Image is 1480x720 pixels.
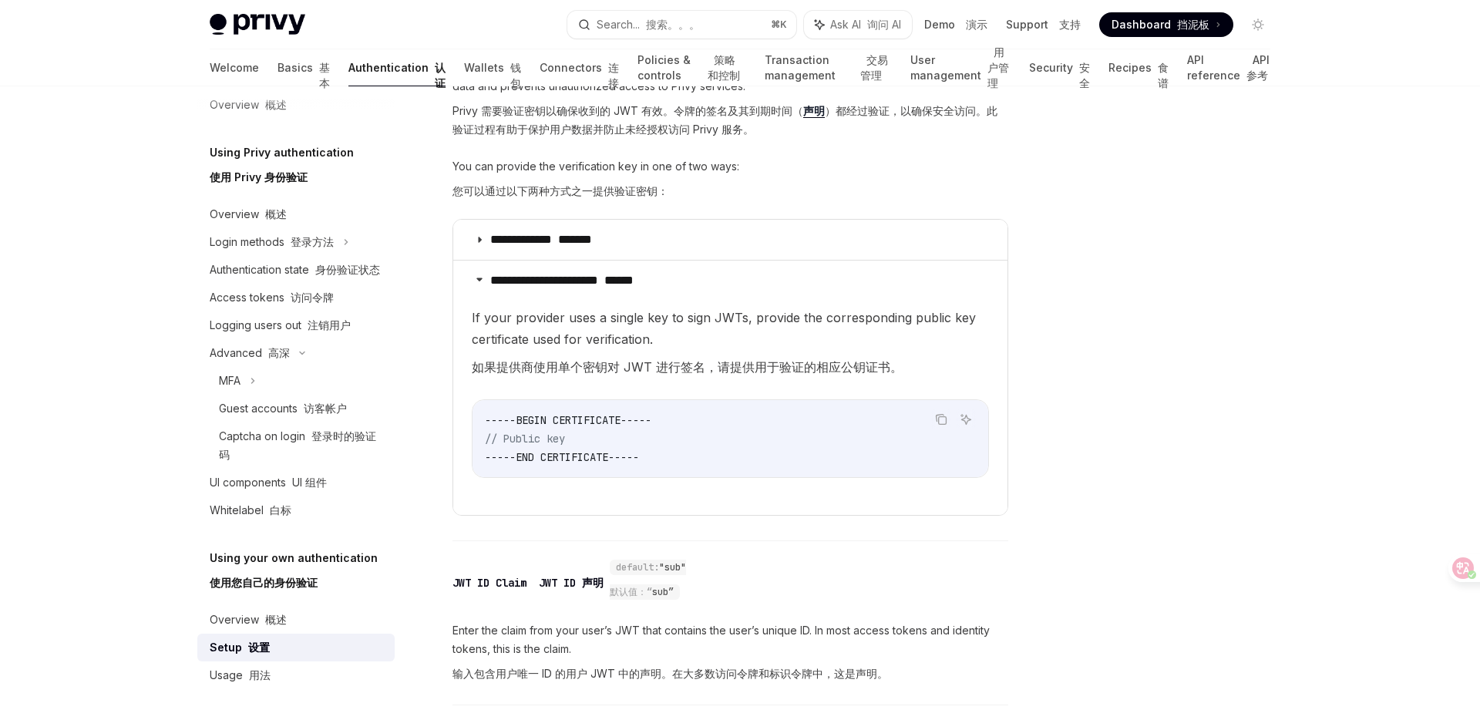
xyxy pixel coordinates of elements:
div: MFA [219,372,240,390]
span: Ask AI [830,17,901,32]
a: Connectors 连接 [540,49,619,86]
font: Privy 需要验证密钥以确保收到的 JWT 有效。令牌的签名及其到期时间（ ）都经过验证，以确保安全访问。此验证过程有助于保护用户数据并防止未经授权访问 Privy 服务。 [452,104,997,136]
font: 演示 [966,18,987,31]
font: 支持 [1059,18,1081,31]
a: Overview 概述 [197,606,395,634]
span: Privy requires a verification key to ensure the JWTs received are valid. Both the token’s signatu... [452,40,1008,145]
a: Support 支持 [1006,17,1081,32]
a: Usage 用法 [197,661,395,689]
div: Advanced [210,344,290,362]
div: Overview [210,611,287,629]
span: // Public key [485,432,565,446]
a: Basics 基本 [277,49,330,86]
a: Recipes 食谱 [1108,49,1169,86]
span: If your provider uses a single key to sign JWTs, provide the corresponding public key certificate... [472,307,989,384]
a: User management 用户管理 [910,49,1011,86]
a: Welcome [210,49,259,86]
div: Login methods [210,233,334,251]
font: 使用 Privy 身份验证 [210,170,308,183]
font: 输入包含用户唯一 ID 的用户 JWT 中的声明。在大多数访问令牌和标识令牌中，这是声明。 [452,667,888,680]
a: Wallets 钱包 [464,49,521,86]
font: 认证 [435,61,446,89]
font: 您可以通过以下两种方式之一提供验证密钥： [452,184,668,197]
button: Ask AI 询问 AI [804,11,912,39]
font: 搜索。。。 [646,18,700,31]
font: 高深 [268,346,290,359]
a: Overview 概述 [197,200,395,228]
font: 安全 [1079,61,1090,89]
a: UI components UI 组件 [197,469,395,496]
font: 用户管理 [987,45,1009,89]
div: Guest accounts [219,399,347,418]
a: Access tokens 访问令牌 [197,284,395,311]
font: UI 组件 [292,476,327,489]
font: 设置 [248,641,270,654]
div: JWT ID Claim [452,575,604,590]
font: 交易管理 [860,53,888,82]
font: 访问令牌 [291,291,334,304]
font: JWT ID 声明 [539,576,604,590]
a: Demo 演示 [924,17,987,32]
a: Security 安全 [1029,49,1090,86]
div: Access tokens [210,288,334,307]
a: Transaction management 交易管理 [765,49,892,86]
a: Logging users out 注销用户 [197,311,395,339]
font: 注销用户 [308,318,351,331]
font: 基本 [319,61,330,89]
span: sub” [652,586,674,598]
a: 声明 [803,104,825,118]
font: 钱包 [510,61,521,89]
span: -----END CERTIFICATE----- [485,450,639,464]
font: 身份验证状态 [315,263,380,276]
div: Search... [597,15,700,34]
a: Authentication state 身份验证状态 [197,256,395,284]
font: 连接 [608,61,619,89]
img: light logo [210,14,305,35]
span: default: [616,561,659,574]
span: "sub" [659,561,686,574]
button: Toggle dark mode [1246,12,1270,37]
span: Enter the claim from your user’s JWT that contains the user’s unique ID. In most access tokens an... [452,621,1008,689]
span: ⌘ K [771,19,787,31]
a: Dashboard 挡泥板 [1099,12,1233,37]
span: Dashboard [1112,17,1209,32]
font: 白标 [270,503,291,516]
a: API reference API 参考 [1187,49,1270,86]
font: 使用您自己的身份验证 [210,576,318,589]
h5: Using Privy authentication [210,143,354,193]
div: Overview [210,205,287,224]
a: Authentication 认证 [348,49,446,86]
button: Ask AI [956,409,976,429]
font: 概述 [265,613,287,626]
font: 登录方法 [291,235,334,248]
font: 如果提供商使用单个密钥对 JWT 进行签名，请提供用于验证的相应公钥证书。 [472,359,903,375]
a: Captcha on login 登录时的验证码 [197,422,395,469]
div: Logging users out [210,316,351,335]
font: 用法 [249,668,271,681]
h5: Using your own authentication [210,549,378,598]
div: Authentication state [210,261,380,279]
div: Usage [210,666,271,685]
font: 访客帐户 [304,402,347,415]
font: 食谱 [1158,61,1169,89]
font: API 参考 [1246,53,1270,82]
span: -----BEGIN CERTIFICATE----- [485,413,651,427]
div: Setup [210,638,270,657]
div: UI components [210,473,327,492]
span: 默认值：“ [610,586,652,598]
div: Whitelabel [210,501,291,520]
a: Guest accounts 访客帐户 [197,395,395,422]
font: 策略和控制 [708,53,740,82]
div: Captcha on login [219,427,385,464]
button: Search... 搜索。。。⌘K [567,11,797,39]
a: Whitelabel 白标 [197,496,395,524]
a: Setup 设置 [197,634,395,661]
a: Policies & controls 策略和控制 [637,49,746,86]
font: 询问 AI [867,18,901,31]
button: Copy the contents from the code block [931,409,951,429]
font: 挡泥板 [1177,18,1209,31]
span: You can provide the verification key in one of two ways: [452,157,1008,207]
font: 概述 [265,207,287,220]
